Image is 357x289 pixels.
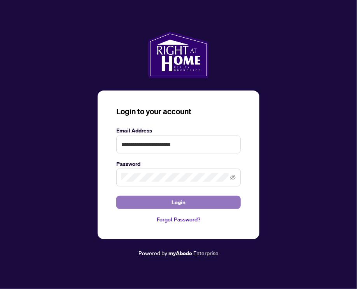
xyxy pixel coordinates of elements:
[138,249,167,256] span: Powered by
[116,106,241,117] h3: Login to your account
[116,126,241,135] label: Email Address
[171,196,185,209] span: Login
[116,160,241,168] label: Password
[148,31,208,78] img: ma-logo
[116,215,241,224] a: Forgot Password?
[116,196,241,209] button: Login
[230,175,236,180] span: eye-invisible
[193,249,219,256] span: Enterprise
[168,249,192,258] a: myAbode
